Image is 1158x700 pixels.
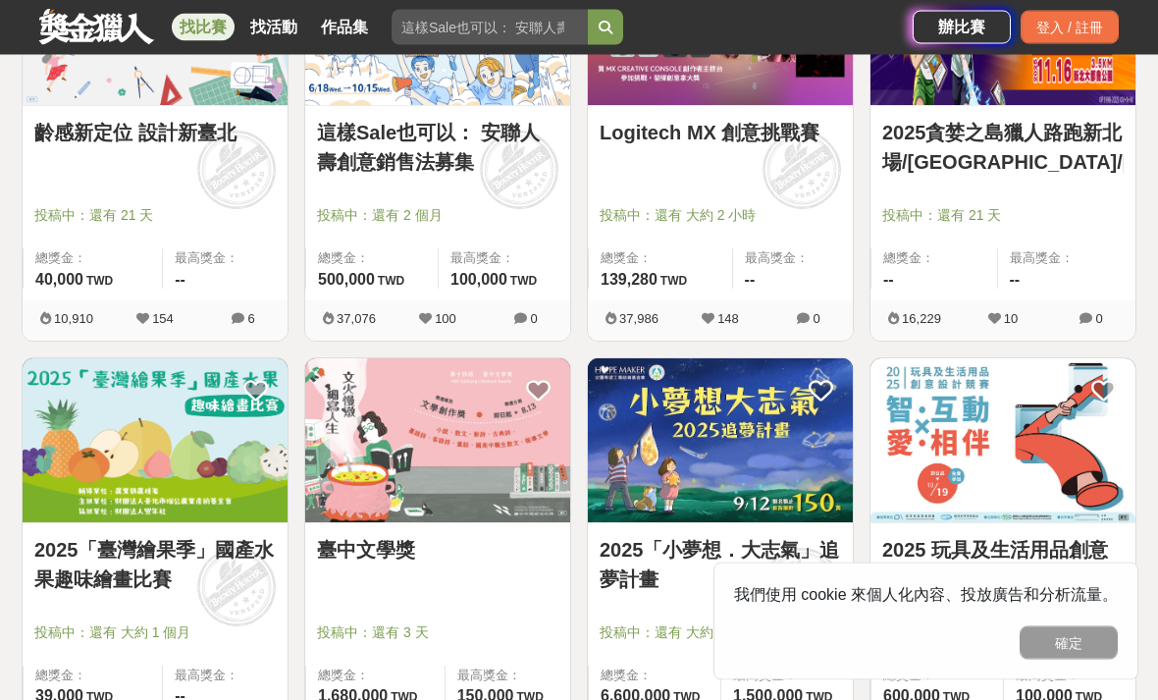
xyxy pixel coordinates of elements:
[883,249,985,269] span: 總獎金：
[1021,11,1119,44] div: 登入 / 註冊
[600,206,841,227] span: 投稿中：還有 大約 2 小時
[600,536,841,595] a: 2025「小夢想．大志氣」追夢計畫
[317,536,558,565] a: 臺中文學獎
[317,623,558,644] span: 投稿中：還有 3 天
[601,667,709,686] span: 總獎金：
[530,312,537,327] span: 0
[313,14,376,41] a: 作品集
[318,667,433,686] span: 總獎金：
[813,312,819,327] span: 0
[1004,312,1018,327] span: 10
[54,312,93,327] span: 10,910
[435,312,456,327] span: 100
[510,275,537,289] span: TWD
[601,249,720,269] span: 總獎金：
[1010,272,1021,289] span: --
[86,275,113,289] span: TWD
[717,312,739,327] span: 148
[23,359,288,523] img: Cover Image
[317,119,558,178] a: 這樣Sale也可以： 安聯人壽創意銷售法募集
[23,359,288,524] a: Cover Image
[882,119,1124,178] a: 2025貪婪之島獵人路跑新北場/[GEOGRAPHIC_DATA]/[GEOGRAPHIC_DATA]
[883,272,894,289] span: --
[35,272,83,289] span: 40,000
[450,249,558,269] span: 最高獎金：
[175,667,276,686] span: 最高獎金：
[305,359,570,523] img: Cover Image
[588,359,853,524] a: Cover Image
[35,249,150,269] span: 總獎金：
[305,359,570,524] a: Cover Image
[601,272,658,289] span: 139,280
[902,312,941,327] span: 16,229
[600,119,841,148] a: Logitech MX 創意挑戰賽
[1010,249,1125,269] span: 最高獎金：
[317,206,558,227] span: 投稿中：還有 2 個月
[337,312,376,327] span: 37,076
[882,536,1124,595] a: 2025 玩具及生活用品創意設計競賽
[588,359,853,523] img: Cover Image
[882,206,1124,227] span: 投稿中：還有 21 天
[247,312,254,327] span: 6
[392,10,588,45] input: 這樣Sale也可以： 安聯人壽創意銷售法募集
[870,359,1135,523] img: Cover Image
[1020,626,1118,660] button: 確定
[913,11,1011,44] a: 辦比賽
[242,14,305,41] a: 找活動
[660,275,687,289] span: TWD
[734,586,1118,603] span: 我們使用 cookie 來個人化內容、投放廣告和分析流量。
[175,272,185,289] span: --
[457,667,558,686] span: 最高獎金：
[1095,312,1102,327] span: 0
[172,14,235,41] a: 找比賽
[619,312,658,327] span: 37,986
[745,272,756,289] span: --
[600,623,841,644] span: 投稿中：還有 大約 1 個月
[870,359,1135,524] a: Cover Image
[34,536,276,595] a: 2025「臺灣繪果季」國產水果趣味繪畫比賽
[175,249,276,269] span: 最高獎金：
[34,119,276,148] a: 齡感新定位 設計新臺北
[450,272,507,289] span: 100,000
[378,275,404,289] span: TWD
[152,312,174,327] span: 154
[34,206,276,227] span: 投稿中：還有 21 天
[318,272,375,289] span: 500,000
[35,667,150,686] span: 總獎金：
[745,249,841,269] span: 最高獎金：
[34,623,276,644] span: 投稿中：還有 大約 1 個月
[318,249,426,269] span: 總獎金：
